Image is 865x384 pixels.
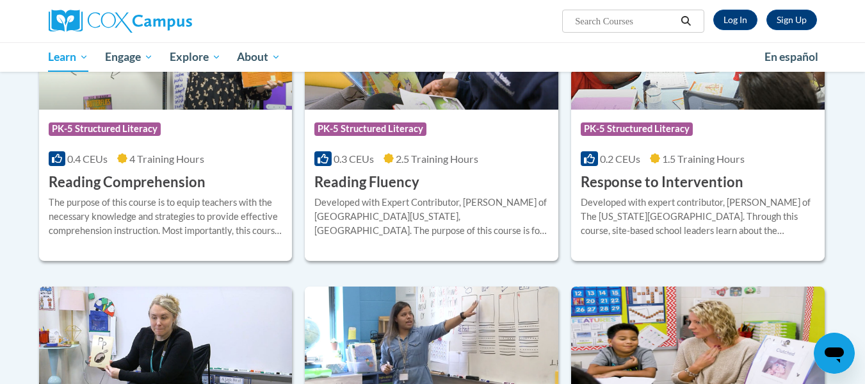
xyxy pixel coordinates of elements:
[229,42,289,72] a: About
[170,49,221,65] span: Explore
[49,10,192,33] img: Cox Campus
[314,196,549,238] div: Developed with Expert Contributor, [PERSON_NAME] of [GEOGRAPHIC_DATA][US_STATE], [GEOGRAPHIC_DATA...
[161,42,229,72] a: Explore
[756,44,827,71] a: En español
[662,153,745,165] span: 1.5 Training Hours
[396,153,478,165] span: 2.5 Training Hours
[581,122,693,135] span: PK-5 Structured Literacy
[129,153,204,165] span: 4 Training Hours
[97,42,161,72] a: Engage
[581,196,815,238] div: Developed with expert contributor, [PERSON_NAME] of The [US_STATE][GEOGRAPHIC_DATA]. Through this...
[574,13,676,29] input: Search Courses
[766,10,817,30] a: Register
[49,196,283,238] div: The purpose of this course is to equip teachers with the necessary knowledge and strategies to pr...
[581,172,743,192] h3: Response to Intervention
[105,49,153,65] span: Engage
[314,122,426,135] span: PK-5 Structured Literacy
[67,153,108,165] span: 0.4 CEUs
[600,153,640,165] span: 0.2 CEUs
[314,172,419,192] h3: Reading Fluency
[237,49,280,65] span: About
[29,42,836,72] div: Main menu
[814,333,855,374] iframe: Button to launch messaging window
[49,10,292,33] a: Cox Campus
[48,49,88,65] span: Learn
[334,153,374,165] span: 0.3 CEUs
[713,10,757,30] a: Log In
[49,122,161,135] span: PK-5 Structured Literacy
[49,172,206,192] h3: Reading Comprehension
[676,13,695,29] button: Search
[40,42,97,72] a: Learn
[764,50,818,63] span: En español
